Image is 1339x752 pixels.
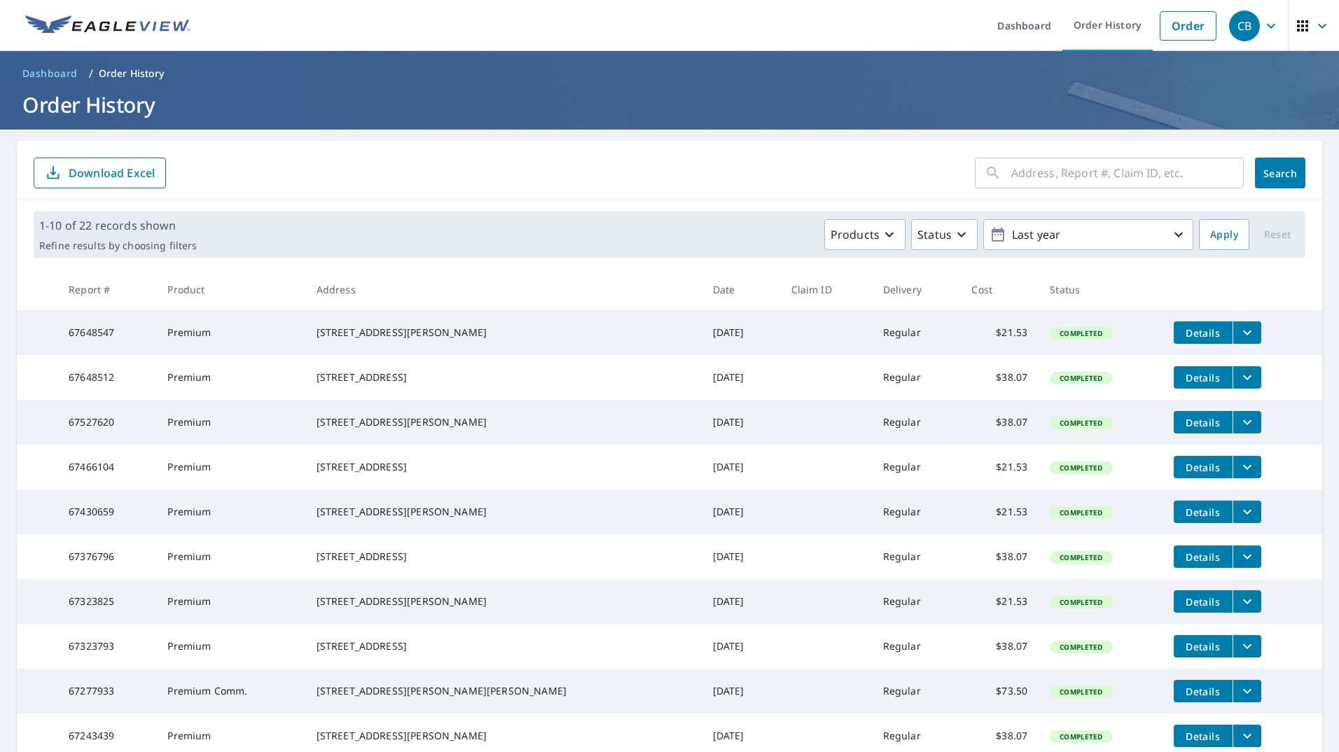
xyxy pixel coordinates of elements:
[780,269,872,310] th: Claim ID
[17,62,1322,85] nav: breadcrumb
[156,355,305,400] td: Premium
[317,460,691,474] div: [STREET_ADDRESS]
[872,624,961,669] td: Regular
[1174,590,1233,613] button: detailsBtn-67323825
[1182,730,1224,743] span: Details
[39,217,197,234] p: 1-10 of 22 records shown
[317,326,691,340] div: [STREET_ADDRESS][PERSON_NAME]
[1006,223,1170,247] p: Last year
[872,534,961,579] td: Regular
[1160,11,1216,41] a: Order
[1266,167,1294,180] span: Search
[960,269,1039,310] th: Cost
[960,355,1039,400] td: $38.07
[317,684,691,698] div: [STREET_ADDRESS][PERSON_NAME][PERSON_NAME]
[1174,725,1233,747] button: detailsBtn-67243439
[702,310,780,355] td: [DATE]
[156,579,305,624] td: Premium
[960,445,1039,489] td: $21.53
[57,624,156,669] td: 67323793
[317,639,691,653] div: [STREET_ADDRESS]
[1182,550,1224,564] span: Details
[960,624,1039,669] td: $38.07
[156,534,305,579] td: Premium
[1233,366,1261,389] button: filesDropdownBtn-67648512
[57,400,156,445] td: 67527620
[1182,326,1224,340] span: Details
[69,165,155,181] p: Download Excel
[25,15,190,36] img: EV Logo
[305,269,702,310] th: Address
[831,226,880,243] p: Products
[960,579,1039,624] td: $21.53
[702,669,780,713] td: [DATE]
[1233,501,1261,523] button: filesDropdownBtn-67430659
[156,489,305,534] td: Premium
[156,310,305,355] td: Premium
[1174,321,1233,344] button: detailsBtn-67648547
[1199,219,1249,250] button: Apply
[1182,595,1224,608] span: Details
[99,67,165,81] p: Order History
[702,269,780,310] th: Date
[1051,642,1111,652] span: Completed
[1182,416,1224,429] span: Details
[156,445,305,489] td: Premium
[317,415,691,429] div: [STREET_ADDRESS][PERSON_NAME]
[702,355,780,400] td: [DATE]
[911,219,978,250] button: Status
[57,310,156,355] td: 67648547
[1233,411,1261,433] button: filesDropdownBtn-67527620
[702,579,780,624] td: [DATE]
[1051,418,1111,428] span: Completed
[57,445,156,489] td: 67466104
[702,445,780,489] td: [DATE]
[983,219,1193,250] button: Last year
[872,310,961,355] td: Regular
[34,158,166,188] button: Download Excel
[317,594,691,608] div: [STREET_ADDRESS][PERSON_NAME]
[1233,321,1261,344] button: filesDropdownBtn-67648547
[1051,508,1111,517] span: Completed
[57,355,156,400] td: 67648512
[824,219,906,250] button: Products
[1174,456,1233,478] button: detailsBtn-67466104
[872,579,961,624] td: Regular
[1174,501,1233,523] button: detailsBtn-67430659
[22,67,78,81] span: Dashboard
[156,624,305,669] td: Premium
[702,624,780,669] td: [DATE]
[702,400,780,445] td: [DATE]
[1233,590,1261,613] button: filesDropdownBtn-67323825
[1233,680,1261,702] button: filesDropdownBtn-67277933
[960,400,1039,445] td: $38.07
[1233,635,1261,657] button: filesDropdownBtn-67323793
[1051,552,1111,562] span: Completed
[1051,732,1111,741] span: Completed
[1051,463,1111,473] span: Completed
[960,534,1039,579] td: $38.07
[872,269,961,310] th: Delivery
[1051,687,1111,697] span: Completed
[1182,506,1224,519] span: Details
[702,489,780,534] td: [DATE]
[89,65,93,82] li: /
[1051,328,1111,338] span: Completed
[1210,226,1238,244] span: Apply
[1174,635,1233,657] button: detailsBtn-67323793
[57,489,156,534] td: 67430659
[702,534,780,579] td: [DATE]
[960,310,1039,355] td: $21.53
[872,669,961,713] td: Regular
[57,269,156,310] th: Report #
[1051,373,1111,383] span: Completed
[57,669,156,713] td: 67277933
[872,489,961,534] td: Regular
[1233,456,1261,478] button: filesDropdownBtn-67466104
[1039,269,1162,310] th: Status
[1182,685,1224,698] span: Details
[1182,640,1224,653] span: Details
[57,534,156,579] td: 67376796
[156,269,305,310] th: Product
[317,550,691,564] div: [STREET_ADDRESS]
